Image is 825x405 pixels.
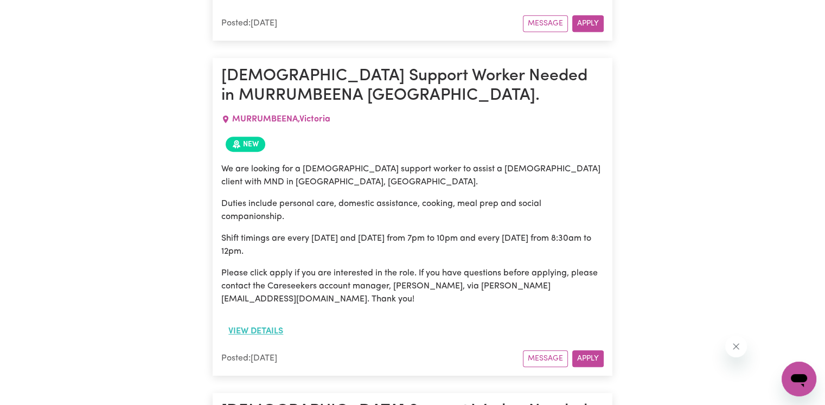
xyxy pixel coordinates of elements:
button: Apply for this job [572,350,604,367]
button: Message [523,15,568,32]
p: Duties include personal care, domestic assistance, cooking, meal prep and social companionship. [221,197,604,223]
p: Shift timings are every [DATE] and [DATE] from 7pm to 10pm and every [DATE] from 8:30am to 12pm. [221,232,604,258]
div: Posted: [DATE] [221,17,523,30]
p: We are looking for a [DEMOGRAPHIC_DATA] support worker to assist a [DEMOGRAPHIC_DATA] client with... [221,163,604,189]
h1: [DEMOGRAPHIC_DATA] Support Worker Needed in MURRUMBEENA [GEOGRAPHIC_DATA]. [221,67,604,106]
span: Job posted within the last 30 days [226,137,265,152]
div: Posted: [DATE] [221,352,523,365]
button: Apply for this job [572,15,604,32]
span: MURRUMBEENA , Victoria [232,115,330,124]
button: Message [523,350,568,367]
iframe: Close message [725,336,747,357]
button: View details [221,321,290,342]
iframe: Button to launch messaging window [782,362,816,396]
p: Please click apply if you are interested in the role. If you have questions before applying, plea... [221,267,604,306]
span: Need any help? [7,8,66,16]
